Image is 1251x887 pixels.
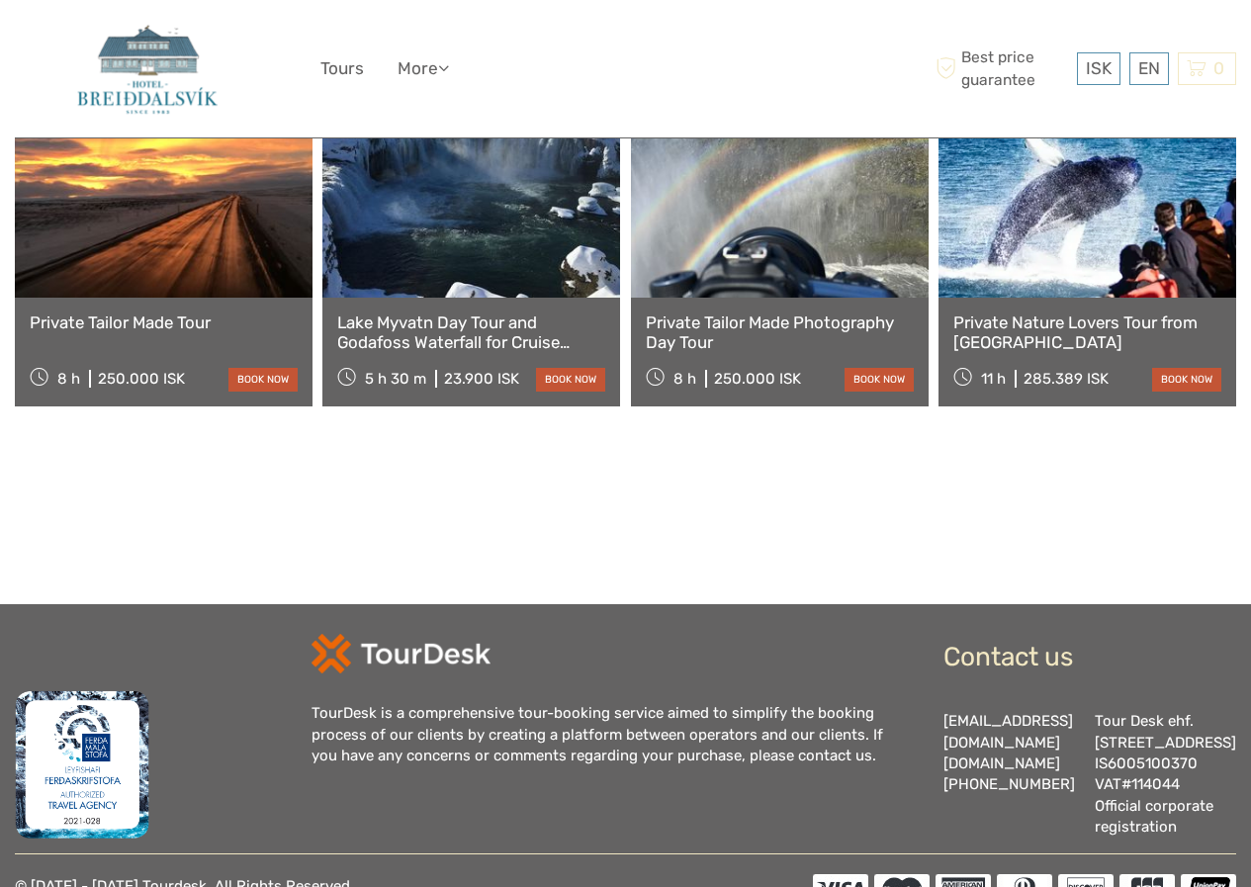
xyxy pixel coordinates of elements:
img: fms.png [15,690,149,839]
span: ISK [1086,58,1112,78]
a: More [398,54,449,83]
h2: Contact us [943,642,1236,673]
button: Open LiveChat chat widget [227,31,251,54]
a: Private Nature Lovers Tour from [GEOGRAPHIC_DATA] [953,312,1221,353]
span: 5 h 30 m [365,370,426,388]
a: book now [1152,368,1221,391]
a: Private Tailor Made Photography Day Tour [646,312,914,353]
a: Tours [320,54,364,83]
img: 2448-51b0dc00-3c6d-4da0-812a-e099997996f9_logo_big.jpg [67,15,226,123]
span: 11 h [981,370,1006,388]
span: 0 [1210,58,1227,78]
div: EN [1129,52,1169,85]
div: TourDesk is a comprehensive tour-booking service aimed to simplify the booking process of our cli... [312,703,902,766]
div: Tour Desk ehf. [STREET_ADDRESS] IS6005100370 VAT#114044 [1095,711,1236,839]
span: Best price guarantee [931,46,1072,90]
p: We're away right now. Please check back later! [28,35,223,50]
a: book now [228,368,298,391]
a: book now [845,368,914,391]
a: Official corporate registration [1095,797,1213,836]
a: Lake Myvatn Day Tour and Godafoss Waterfall for Cruise Ships from [GEOGRAPHIC_DATA] Port [337,312,605,353]
a: [DOMAIN_NAME] [943,754,1060,772]
span: 8 h [57,370,80,388]
div: [EMAIL_ADDRESS][DOMAIN_NAME] [PHONE_NUMBER] [943,711,1075,839]
span: 8 h [673,370,696,388]
a: book now [536,368,605,391]
div: 250.000 ISK [714,370,801,388]
div: 285.389 ISK [1024,370,1109,388]
a: Private Tailor Made Tour [30,312,298,332]
div: 23.900 ISK [444,370,519,388]
img: td-logo-white.png [312,634,491,673]
div: 250.000 ISK [98,370,185,388]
